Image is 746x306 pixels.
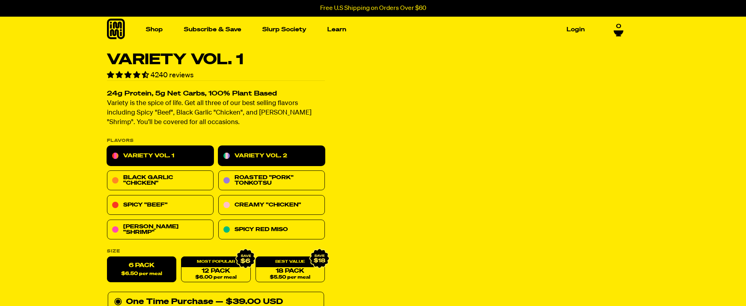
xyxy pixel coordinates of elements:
p: Variety is the spice of life. Get all three of our best selling flavors including Spicy "Beef", B... [107,99,325,128]
a: Subscribe & Save [181,23,244,36]
a: [PERSON_NAME] "Shrimp" [107,220,214,240]
span: $6.00 per meal [195,275,236,280]
h2: 24g Protein, 5g Net Carbs, 100% Plant Based [107,91,325,98]
span: 4.55 stars [107,72,151,79]
a: Login [563,23,588,36]
a: Shop [143,23,166,36]
a: 0 [614,23,624,36]
a: Roasted "Pork" Tonkotsu [218,171,325,191]
a: Variety Vol. 1 [107,146,214,166]
p: Flavors [107,139,325,143]
a: Learn [324,23,349,36]
a: 12 Pack$6.00 per meal [181,257,250,283]
span: 4240 reviews [151,72,194,79]
a: Slurp Society [259,23,309,36]
a: Creamy "Chicken" [218,195,325,215]
a: 18 Pack$5.50 per meal [255,257,324,283]
a: Black Garlic "Chicken" [107,171,214,191]
span: 0 [616,23,621,30]
label: 6 Pack [107,257,176,283]
a: Spicy Red Miso [218,220,325,240]
a: Variety Vol. 2 [218,146,325,166]
nav: Main navigation [143,15,588,44]
span: $6.50 per meal [121,272,162,277]
a: Spicy "Beef" [107,195,214,215]
span: $5.50 per meal [270,275,310,280]
label: Size [107,249,325,254]
p: Free U.S Shipping on Orders Over $60 [320,5,426,12]
h1: Variety Vol. 1 [107,52,325,67]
